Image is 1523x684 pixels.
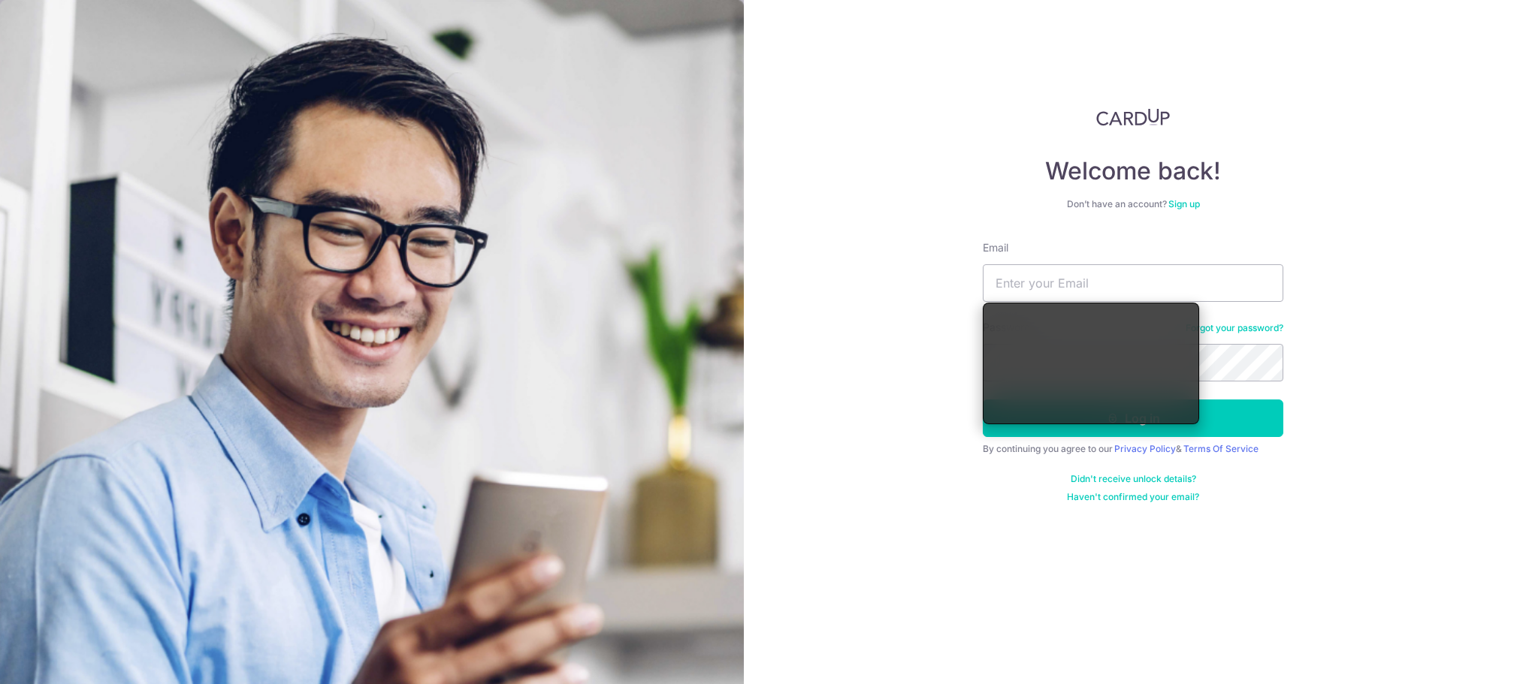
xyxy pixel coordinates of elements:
div: By continuing you agree to our & [983,443,1283,455]
h4: Welcome back! [983,156,1283,186]
div: Don’t have an account? [983,198,1283,210]
a: Forgot your password? [1186,322,1283,334]
a: Privacy Policy [1114,443,1176,454]
img: CardUp Logo [1096,108,1170,126]
a: Haven't confirmed your email? [1067,491,1199,503]
label: Email [983,240,1008,255]
a: Sign up [1168,198,1200,209]
a: Didn't receive unlock details? [1071,473,1196,485]
a: Terms Of Service [1183,443,1259,454]
input: Enter your Email [983,264,1283,302]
